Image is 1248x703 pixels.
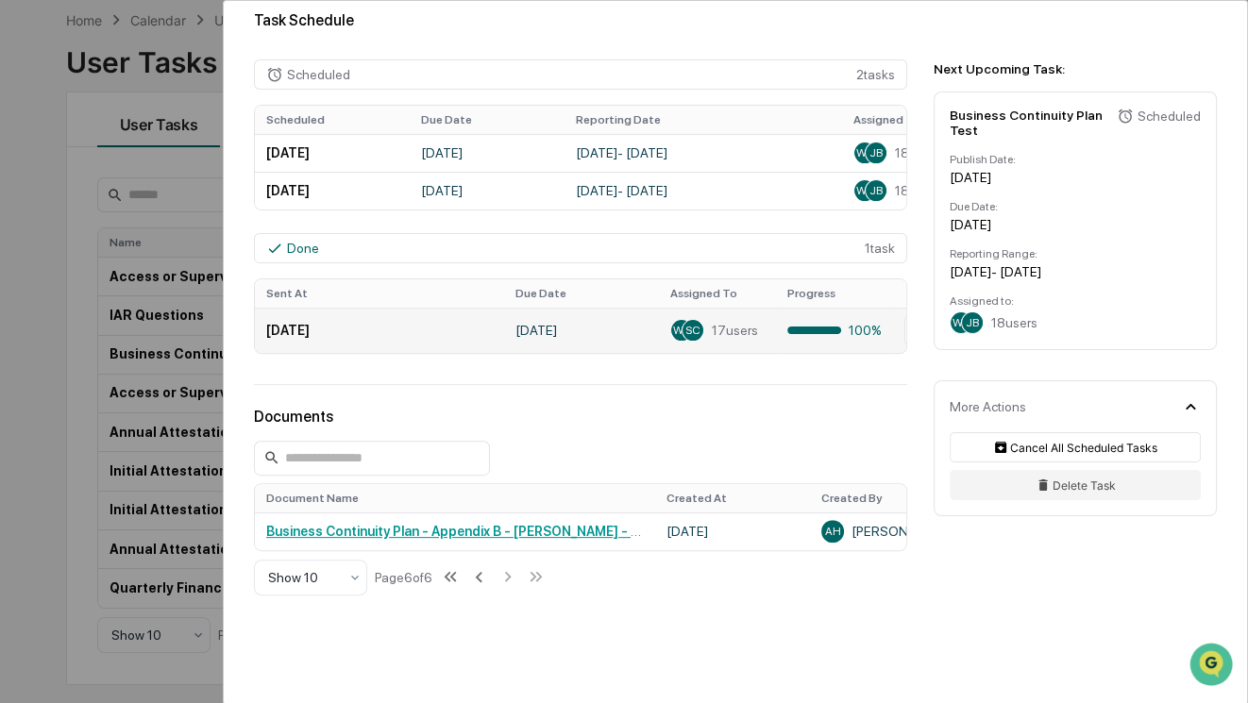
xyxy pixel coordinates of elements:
[255,106,410,134] th: Scheduled
[966,316,979,329] span: JB
[410,172,565,209] td: [DATE]
[655,484,810,512] th: Created At
[842,106,959,134] th: Assigned To
[255,308,504,353] td: [DATE]
[188,320,228,334] span: Pylon
[821,520,963,543] div: [PERSON_NAME]
[712,323,758,338] span: 17 users
[934,61,1217,76] div: Next Upcoming Task:
[856,184,873,197] span: WB
[950,399,1026,414] div: More Actions
[410,106,565,134] th: Due Date
[19,240,34,255] div: 🖐️
[776,279,893,308] th: Progress
[950,217,1201,232] div: [DATE]
[950,294,1201,308] div: Assigned to:
[19,276,34,291] div: 🔎
[787,323,882,338] div: 100%
[673,324,690,337] span: WY
[950,153,1201,166] div: Publish Date:
[504,308,659,353] td: [DATE]
[321,150,344,173] button: Start new chat
[255,484,655,512] th: Document Name
[266,524,674,539] a: Business Continuity Plan - Appendix B - [PERSON_NAME] - Signed
[685,324,700,337] span: SC
[565,134,842,172] td: [DATE] - [DATE]
[129,230,242,264] a: 🗄️Attestations
[19,144,53,178] img: 1746055101610-c473b297-6a78-478c-a979-82029cc54cd1
[953,316,970,329] span: WB
[64,163,239,178] div: We're available if you need us!
[895,145,941,160] span: 18 users
[565,106,842,134] th: Reporting Date
[904,315,1041,345] button: Download Results
[254,11,907,29] div: Task Schedule
[375,570,432,585] div: Page 6 of 6
[659,279,776,308] th: Assigned To
[254,233,907,263] div: 1 task
[133,319,228,334] a: Powered byPylon
[254,59,907,90] div: 2 task s
[287,67,350,82] div: Scheduled
[38,238,122,257] span: Preclearance
[950,264,1201,279] div: [DATE] - [DATE]
[38,274,119,293] span: Data Lookup
[287,241,319,256] div: Done
[255,172,410,209] td: [DATE]
[19,40,344,70] p: How can we help?
[137,240,152,255] div: 🗄️
[950,432,1201,462] button: Cancel All Scheduled Tasks
[1138,109,1201,124] div: Scheduled
[655,512,810,550] td: [DATE]
[856,146,873,159] span: WB
[869,146,883,159] span: JB
[64,144,310,163] div: Start new chat
[824,525,840,538] span: AH
[895,183,941,198] span: 18 users
[1188,641,1239,692] iframe: Open customer support
[11,266,126,300] a: 🔎Data Lookup
[255,134,410,172] td: [DATE]
[991,315,1037,330] span: 18 users
[255,279,504,308] th: Sent At
[810,484,974,512] th: Created By
[950,108,1109,138] div: Business Continuity Plan Test
[869,184,883,197] span: JB
[950,470,1201,500] button: Delete Task
[950,170,1201,185] div: [DATE]
[156,238,234,257] span: Attestations
[565,172,842,209] td: [DATE] - [DATE]
[11,230,129,264] a: 🖐️Preclearance
[254,408,907,426] div: Documents
[504,279,659,308] th: Due Date
[950,247,1201,260] div: Reporting Range:
[410,134,565,172] td: [DATE]
[950,200,1201,213] div: Due Date:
